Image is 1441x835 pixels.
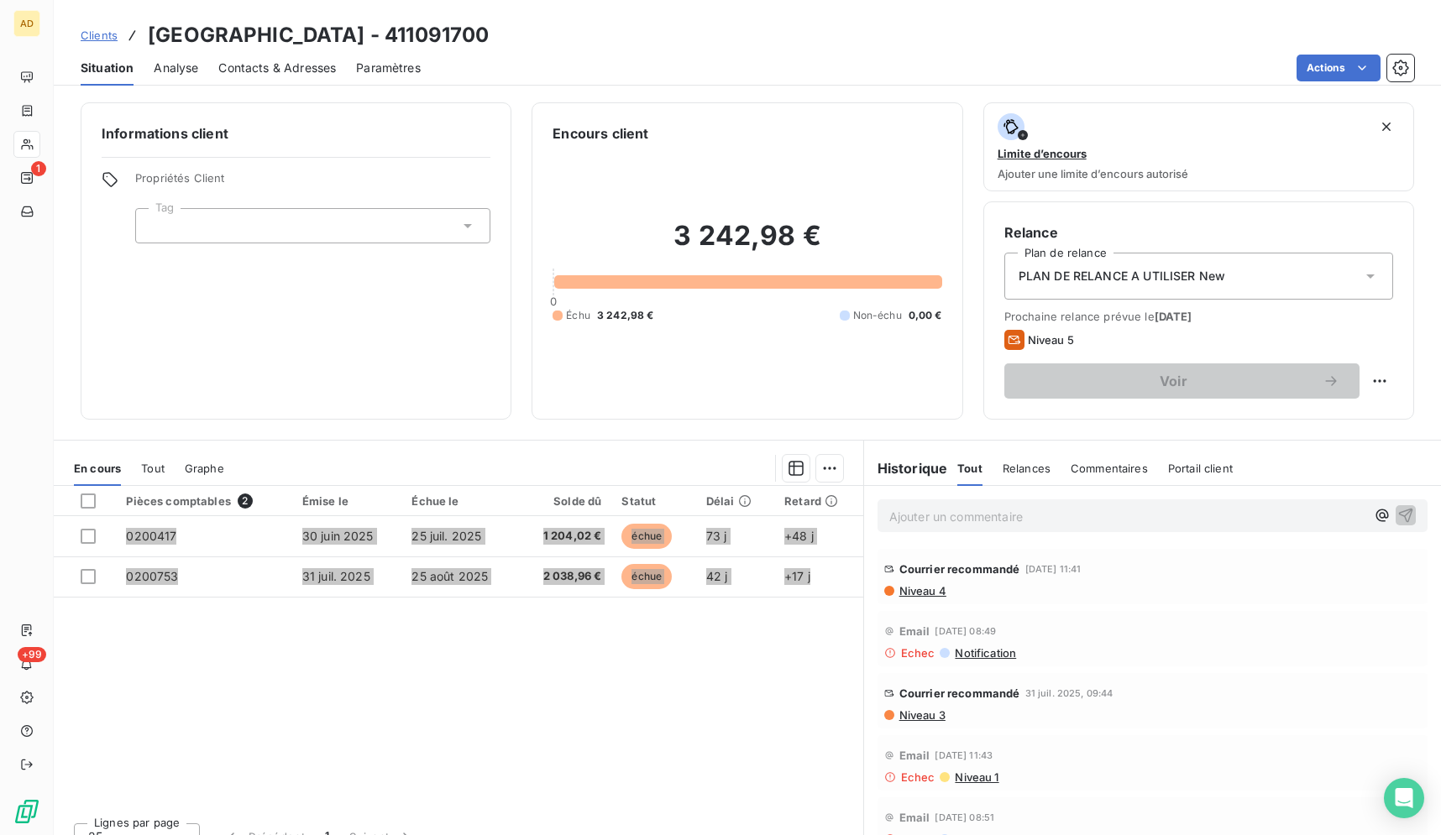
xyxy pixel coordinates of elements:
div: Solde dû [527,494,601,508]
span: Contacts & Adresses [218,60,336,76]
span: 25 juil. 2025 [411,529,481,543]
span: Clients [81,29,118,42]
span: +99 [18,647,46,662]
span: [DATE] 11:43 [935,750,993,760]
span: Propriétés Client [135,171,490,195]
span: 1 [31,161,46,176]
span: Echec [901,770,935,784]
span: Limite d’encours [998,147,1087,160]
h6: Encours client [553,123,648,144]
span: Non-échu [853,308,902,323]
span: Graphe [185,462,224,475]
span: échue [621,564,672,589]
span: 31 juil. 2025, 09:44 [1025,688,1113,698]
span: 73 j [706,529,727,543]
span: Niveau 5 [1028,333,1074,347]
span: [DATE] [1155,310,1192,323]
span: 30 juin 2025 [302,529,374,543]
span: Email [899,811,930,824]
span: [DATE] 08:51 [935,812,994,822]
span: Analyse [154,60,198,76]
span: Niveau 1 [953,770,998,784]
div: Retard [784,494,853,508]
span: Email [899,749,930,762]
div: Délai [706,494,764,508]
span: Portail client [1168,462,1233,475]
span: 2 038,96 € [527,568,601,585]
img: Logo LeanPay [13,798,40,825]
a: Clients [81,27,118,44]
input: Ajouter une valeur [149,218,163,233]
div: Statut [621,494,685,508]
span: Echec [901,646,935,660]
div: Échue le [411,494,507,508]
span: 2 [238,493,253,509]
span: +17 j [784,569,810,583]
button: Limite d’encoursAjouter une limite d’encours autorisé [983,102,1414,191]
span: Notification [953,646,1016,660]
div: Pièces comptables [126,493,281,509]
h6: Relance [1004,222,1393,243]
h3: [GEOGRAPHIC_DATA] - 411091700 [148,20,489,50]
span: Niveau 3 [898,708,946,722]
span: En cours [74,462,121,475]
span: [DATE] 08:49 [935,626,996,636]
span: 0 [550,295,557,308]
span: Tout [141,462,165,475]
span: Niveau 4 [898,584,946,598]
span: Paramètres [356,60,421,76]
span: Courrier recommandé [899,686,1020,700]
span: 25 août 2025 [411,569,488,583]
span: Situation [81,60,134,76]
button: Voir [1004,363,1360,399]
span: Courrier recommandé [899,562,1020,576]
div: AD [13,10,40,37]
button: Actions [1297,55,1381,81]
div: Émise le [302,494,392,508]
span: échue [621,524,672,549]
h6: Historique [864,458,948,478]
span: +48 j [784,529,814,543]
h2: 3 242,98 € [553,219,941,269]
span: 0,00 € [909,308,942,323]
span: 0200753 [126,569,178,583]
span: Commentaires [1071,462,1148,475]
span: Relances [1003,462,1051,475]
span: [DATE] 11:41 [1025,564,1082,574]
span: Prochaine relance prévue le [1004,310,1393,323]
span: 31 juil. 2025 [302,569,370,583]
span: Voir [1024,374,1323,388]
span: 1 204,02 € [527,528,601,545]
span: 3 242,98 € [597,308,654,323]
span: Email [899,624,930,638]
span: Ajouter une limite d’encours autorisé [998,167,1188,180]
span: Tout [957,462,982,475]
h6: Informations client [102,123,490,144]
span: 0200417 [126,529,176,543]
span: Échu [566,308,590,323]
span: PLAN DE RELANCE A UTILISER New [1019,268,1226,284]
span: 42 j [706,569,728,583]
div: Open Intercom Messenger [1384,778,1424,818]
